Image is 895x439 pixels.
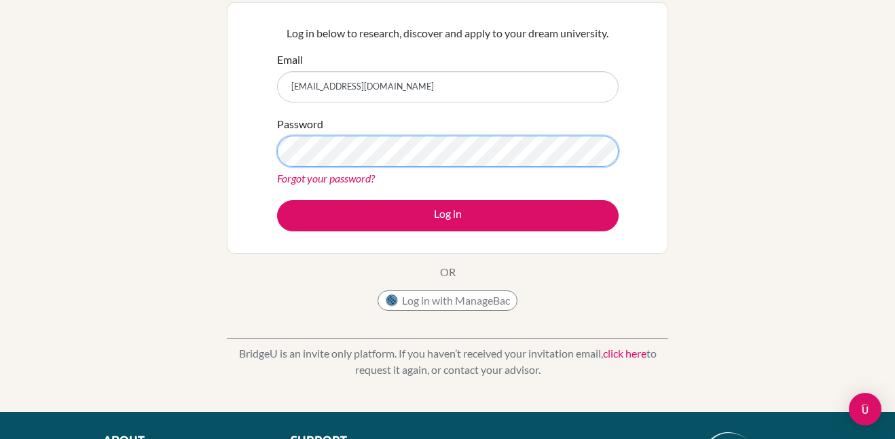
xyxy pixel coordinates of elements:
p: Log in below to research, discover and apply to your dream university. [277,25,619,41]
div: Open Intercom Messenger [849,393,881,425]
label: Email [277,52,303,68]
label: Password [277,116,323,132]
button: Log in with ManageBac [378,290,517,311]
a: Forgot your password? [277,172,375,185]
button: Log in [277,200,619,231]
p: OR [440,264,456,280]
p: BridgeU is an invite only platform. If you haven’t received your invitation email, to request it ... [227,345,668,378]
a: click here [603,347,646,360]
